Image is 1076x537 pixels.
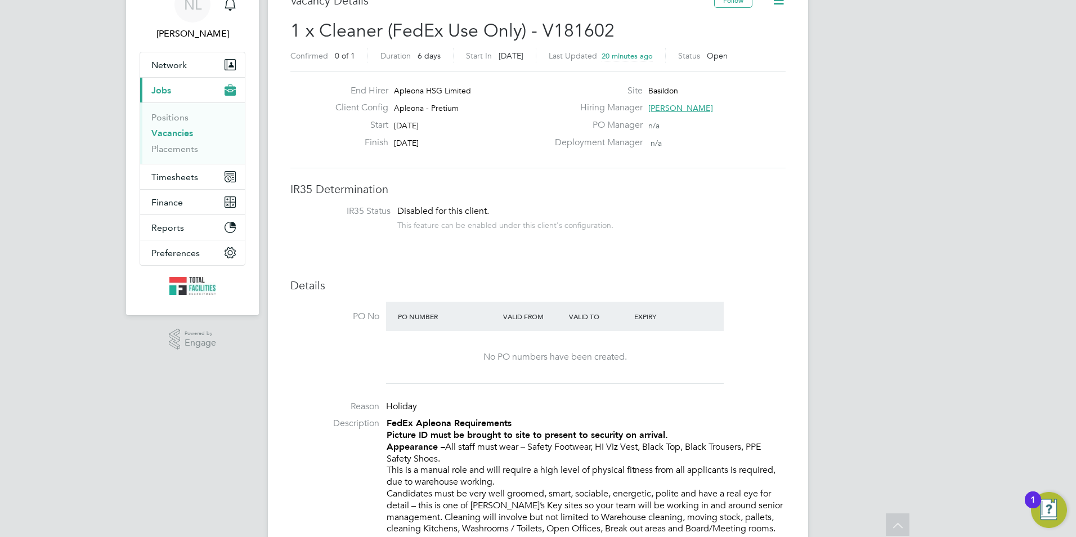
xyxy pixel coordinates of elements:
[140,277,245,295] a: Go to home page
[466,51,492,61] label: Start In
[387,418,512,428] strong: FedEx Apleona Requirements
[326,102,388,114] label: Client Config
[290,418,379,429] label: Description
[290,311,379,323] label: PO No
[140,164,245,189] button: Timesheets
[566,306,632,326] div: Valid To
[648,86,678,96] span: Basildon
[140,78,245,102] button: Jobs
[290,401,379,413] label: Reason
[326,85,388,97] label: End Hirer
[387,441,445,452] strong: Appearance –
[380,51,411,61] label: Duration
[151,144,198,154] a: Placements
[397,351,712,363] div: No PO numbers have been created.
[651,138,662,148] span: n/a
[185,329,216,338] span: Powered by
[394,86,471,96] span: Apleona HSG Limited
[326,119,388,131] label: Start
[140,240,245,265] button: Preferences
[140,190,245,214] button: Finance
[395,306,500,326] div: PO Number
[394,103,459,113] span: Apleona - Pretium
[151,197,183,208] span: Finance
[548,102,643,114] label: Hiring Manager
[631,306,697,326] div: Expiry
[394,120,419,131] span: [DATE]
[290,278,786,293] h3: Details
[648,120,660,131] span: n/a
[151,222,184,233] span: Reports
[302,205,391,217] label: IR35 Status
[397,205,489,217] span: Disabled for this client.
[602,51,653,61] span: 20 minutes ago
[140,27,245,41] span: Nicola Lawrence
[499,51,523,61] span: [DATE]
[394,138,419,148] span: [DATE]
[648,103,713,113] span: [PERSON_NAME]
[151,128,193,138] a: Vacancies
[290,182,786,196] h3: IR35 Determination
[290,51,328,61] label: Confirmed
[1030,500,1035,514] div: 1
[678,51,700,61] label: Status
[549,51,597,61] label: Last Updated
[335,51,355,61] span: 0 of 1
[418,51,441,61] span: 6 days
[151,248,200,258] span: Preferences
[548,85,643,97] label: Site
[151,85,171,96] span: Jobs
[140,102,245,164] div: Jobs
[140,215,245,240] button: Reports
[548,137,643,149] label: Deployment Manager
[707,51,728,61] span: Open
[500,306,566,326] div: Valid From
[151,60,187,70] span: Network
[548,119,643,131] label: PO Manager
[151,172,198,182] span: Timesheets
[1031,492,1067,528] button: Open Resource Center, 1 new notification
[151,112,189,123] a: Positions
[397,217,613,230] div: This feature can be enabled under this client's configuration.
[140,52,245,77] button: Network
[387,429,668,440] strong: Picture ID must be brought to site to present to security on arrival.
[169,329,217,350] a: Powered byEngage
[386,401,417,412] span: Holiday
[387,418,786,535] p: All staff must wear – Safety Footwear, HI Viz Vest, Black Top, Black Trousers, PPE Safety Shoes. ...
[326,137,388,149] label: Finish
[169,277,216,295] img: tfrecruitment-logo-retina.png
[290,20,615,42] span: 1 x Cleaner (FedEx Use Only) - V181602
[185,338,216,348] span: Engage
